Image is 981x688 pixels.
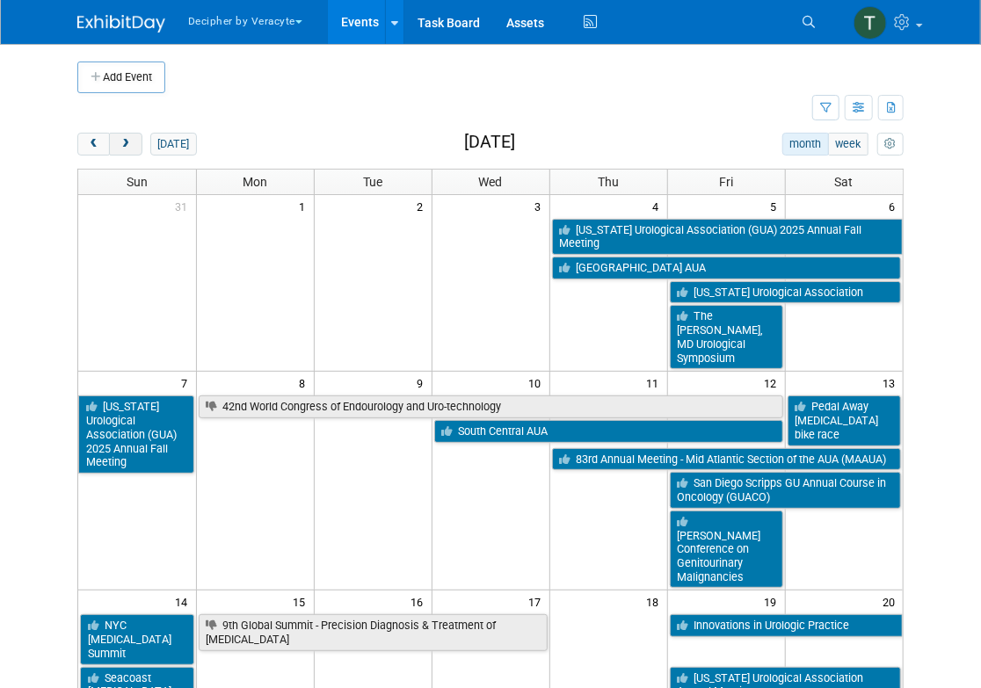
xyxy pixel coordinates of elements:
[670,614,904,637] a: Innovations in Urologic Practice
[80,614,194,664] a: NYC [MEDICAL_DATA] Summit
[645,590,667,612] span: 18
[670,281,902,304] a: [US_STATE] Urological Association
[416,372,432,394] span: 9
[127,175,148,189] span: Sun
[651,195,667,217] span: 4
[78,395,194,474] a: [US_STATE] Urological Association (GUA) 2025 Annual Fall Meeting
[887,195,903,217] span: 6
[363,175,382,189] span: Tue
[763,372,785,394] span: 12
[464,133,515,152] h2: [DATE]
[527,590,549,612] span: 17
[77,133,110,156] button: prev
[298,372,314,394] span: 8
[109,133,142,156] button: next
[180,372,196,394] span: 7
[552,219,904,255] a: [US_STATE] Urological Association (GUA) 2025 Annual Fall Meeting
[410,590,432,612] span: 16
[769,195,785,217] span: 5
[788,395,902,445] a: Pedal Away [MEDICAL_DATA] bike race
[434,420,783,443] a: South Central AUA
[884,139,896,150] i: Personalize Calendar
[298,195,314,217] span: 1
[598,175,619,189] span: Thu
[552,448,902,471] a: 83rd Annual Meeting - Mid Atlantic Section of the AUA (MAAUA)
[854,6,887,40] img: Tony Alvarado
[199,614,548,650] a: 9th Global Summit - Precision Diagnosis & Treatment of [MEDICAL_DATA]
[719,175,733,189] span: Fri
[174,590,196,612] span: 14
[77,15,165,33] img: ExhibitDay
[670,472,902,508] a: San Diego Scripps GU Annual Course in Oncology (GUACO)
[150,133,197,156] button: [DATE]
[881,372,903,394] span: 13
[77,62,165,93] button: Add Event
[243,175,267,189] span: Mon
[174,195,196,217] span: 31
[552,257,902,279] a: [GEOGRAPHIC_DATA] AUA
[835,175,854,189] span: Sat
[670,511,783,589] a: [PERSON_NAME] Conference on Genitourinary Malignancies
[828,133,868,156] button: week
[416,195,432,217] span: 2
[782,133,829,156] button: month
[670,305,783,369] a: The [PERSON_NAME], MD Urological Symposium
[763,590,785,612] span: 19
[881,590,903,612] span: 20
[199,395,783,418] a: 42nd World Congress of Endourology and Uro-technology
[877,133,904,156] button: myCustomButton
[292,590,314,612] span: 15
[534,195,549,217] span: 3
[479,175,503,189] span: Wed
[527,372,549,394] span: 10
[645,372,667,394] span: 11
